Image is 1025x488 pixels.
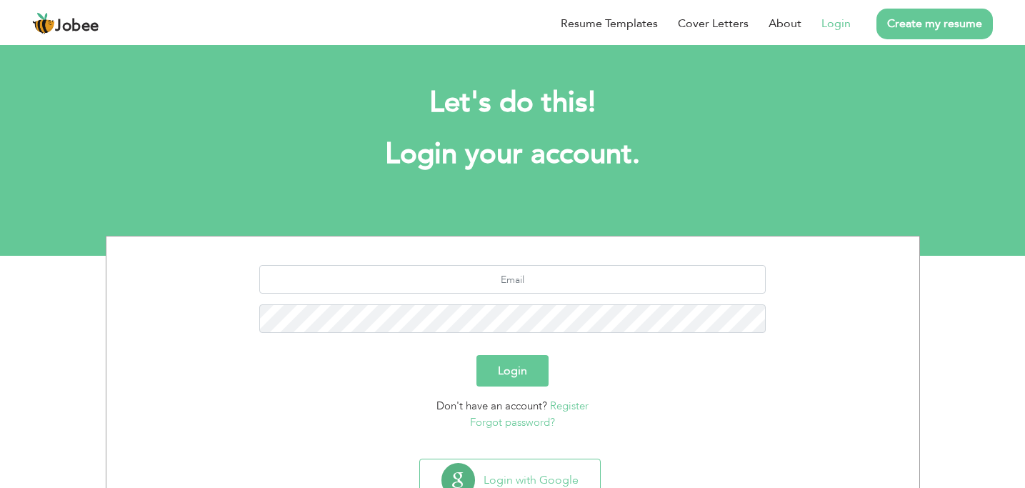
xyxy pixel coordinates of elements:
[550,399,589,413] a: Register
[561,15,658,32] a: Resume Templates
[769,15,801,32] a: About
[876,9,993,39] a: Create my resume
[821,15,851,32] a: Login
[32,12,99,35] a: Jobee
[127,84,899,121] h2: Let's do this!
[678,15,749,32] a: Cover Letters
[476,355,549,387] button: Login
[259,265,766,294] input: Email
[32,12,55,35] img: jobee.io
[55,19,99,34] span: Jobee
[127,136,899,173] h1: Login your account.
[436,399,547,413] span: Don't have an account?
[470,415,555,429] a: Forgot password?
